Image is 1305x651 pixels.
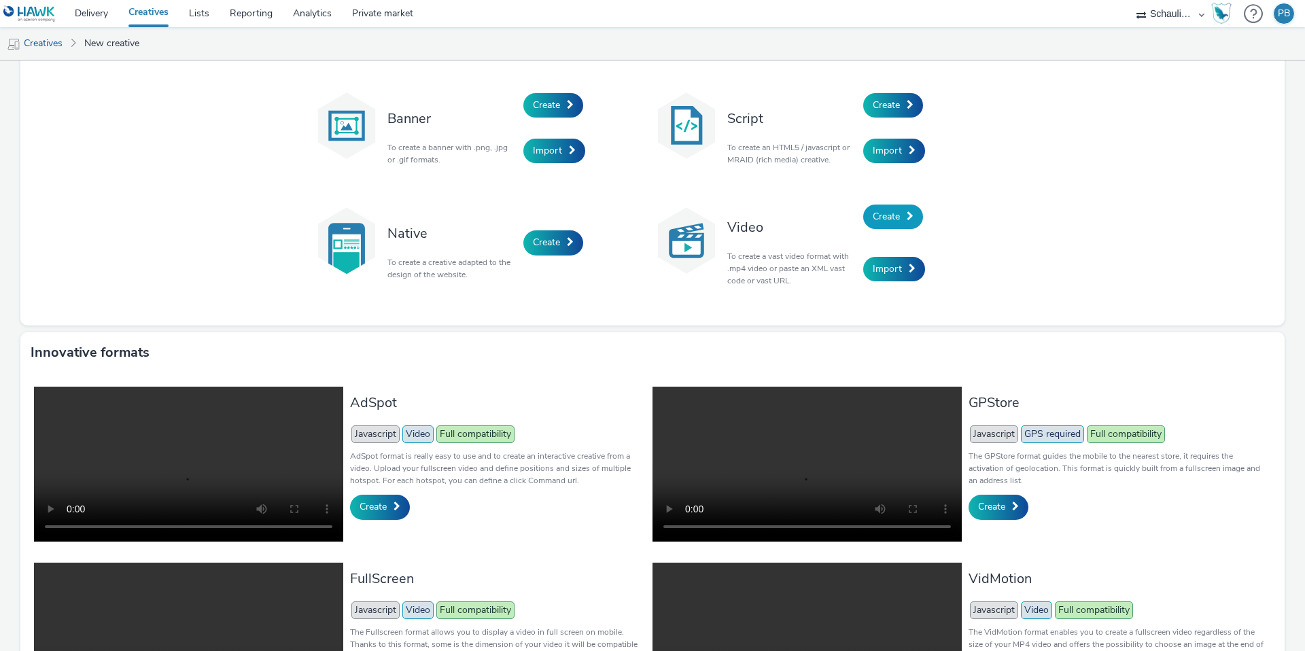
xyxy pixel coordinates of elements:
img: banner.svg [313,92,381,160]
span: Javascript [351,425,400,443]
a: Create [523,230,583,255]
h3: FullScreen [350,569,646,588]
span: Create [533,99,560,111]
a: Create [863,205,923,229]
img: mobile [7,37,20,51]
a: Import [863,257,925,281]
p: AdSpot format is really easy to use and to create an interactive creative from a video. Upload yo... [350,450,646,487]
span: Full compatibility [436,601,515,619]
img: code.svg [652,92,720,160]
h3: GPStore [969,393,1264,412]
span: Full compatibility [1055,601,1133,619]
span: Full compatibility [436,425,515,443]
a: Hawk Academy [1211,3,1237,24]
span: Video [402,425,434,443]
img: video.svg [652,207,720,275]
span: Create [873,99,900,111]
span: Javascript [970,425,1018,443]
span: Video [402,601,434,619]
span: Javascript [351,601,400,619]
a: New creative [77,27,146,60]
img: native.svg [313,207,381,275]
a: Import [863,139,925,163]
h3: Native [387,224,517,243]
h3: Banner [387,109,517,128]
span: Import [873,262,902,275]
h3: Video [727,218,856,236]
a: Create [863,93,923,118]
a: Create [350,495,410,519]
img: undefined Logo [3,5,56,22]
a: Import [523,139,585,163]
div: PB [1278,3,1290,24]
span: Full compatibility [1087,425,1165,443]
a: Create [523,93,583,118]
span: Create [533,236,560,249]
h3: VidMotion [969,569,1264,588]
h3: Script [727,109,856,128]
span: Import [533,144,562,157]
p: To create a creative adapted to the design of the website. [387,256,517,281]
h3: Innovative formats [31,342,150,363]
span: Create [360,500,387,513]
img: Hawk Academy [1211,3,1232,24]
span: Create [873,210,900,223]
a: Create [969,495,1028,519]
span: Javascript [970,601,1018,619]
p: To create an HTML5 / javascript or MRAID (rich media) creative. [727,141,856,166]
p: To create a banner with .png, .jpg or .gif formats. [387,141,517,166]
span: Create [978,500,1005,513]
p: The GPStore format guides the mobile to the nearest store, it requires the activation of geolocat... [969,450,1264,487]
span: Video [1021,601,1052,619]
span: GPS required [1021,425,1084,443]
p: To create a vast video format with .mp4 video or paste an XML vast code or vast URL. [727,250,856,287]
span: Import [873,144,902,157]
h3: AdSpot [350,393,646,412]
